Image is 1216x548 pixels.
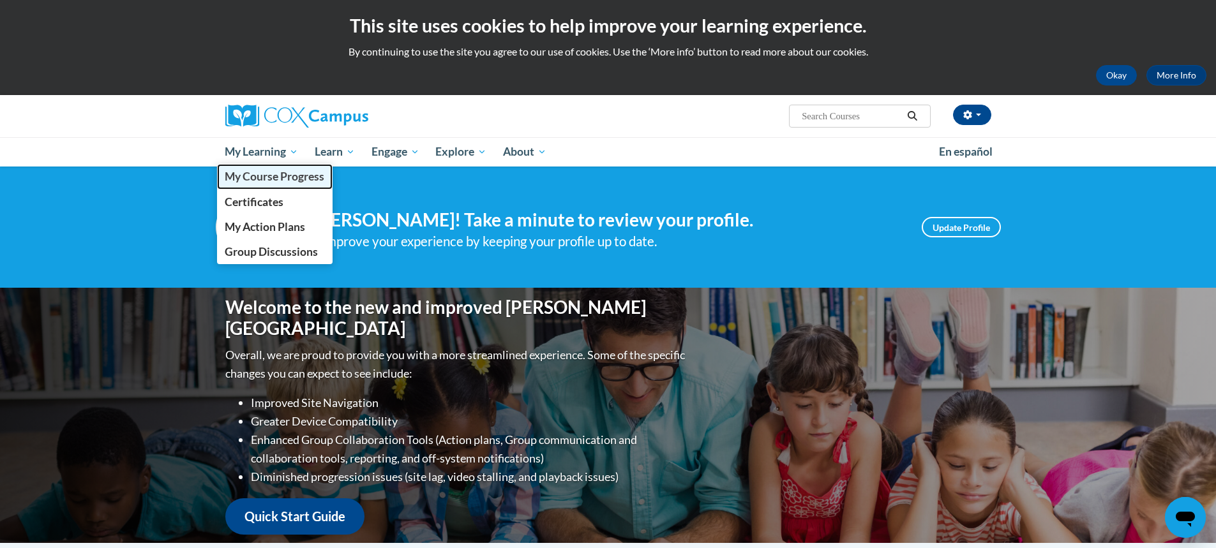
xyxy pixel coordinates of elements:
[225,170,324,183] span: My Course Progress
[503,144,546,159] span: About
[363,137,428,167] a: Engage
[939,145,993,158] span: En español
[217,164,333,189] a: My Course Progress
[217,137,307,167] a: My Learning
[315,144,355,159] span: Learn
[903,108,922,124] button: Search
[931,138,1001,165] a: En español
[216,198,273,256] img: Profile Image
[1146,65,1206,85] a: More Info
[922,217,1001,237] a: Update Profile
[435,144,486,159] span: Explore
[225,144,298,159] span: My Learning
[10,13,1206,38] h2: This site uses cookies to help improve your learning experience.
[292,209,903,231] h4: Hi [PERSON_NAME]! Take a minute to review your profile.
[225,297,688,339] h1: Welcome to the new and improved [PERSON_NAME][GEOGRAPHIC_DATA]
[800,108,903,124] input: Search Courses
[225,245,318,258] span: Group Discussions
[225,195,283,209] span: Certificates
[206,137,1010,167] div: Main menu
[217,189,333,214] a: Certificates
[217,239,333,264] a: Group Discussions
[225,220,305,233] span: My Action Plans
[292,231,903,252] div: Help improve your experience by keeping your profile up to date.
[1096,65,1137,85] button: Okay
[251,431,688,468] li: Enhanced Group Collaboration Tools (Action plans, Group communication and collaboration tools, re...
[251,412,688,431] li: Greater Device Compatibility
[1165,497,1206,538] iframe: Button to launch messaging window
[225,346,688,383] p: Overall, we are proud to provide you with a more streamlined experience. Some of the specific cha...
[306,137,363,167] a: Learn
[251,468,688,486] li: Diminished progression issues (site lag, video stalling, and playback issues)
[427,137,495,167] a: Explore
[225,105,468,128] a: Cox Campus
[225,498,364,535] a: Quick Start Guide
[953,105,991,125] button: Account Settings
[217,214,333,239] a: My Action Plans
[372,144,419,159] span: Engage
[225,105,368,128] img: Cox Campus
[495,137,555,167] a: About
[251,394,688,412] li: Improved Site Navigation
[10,45,1206,59] p: By continuing to use the site you agree to our use of cookies. Use the ‘More info’ button to read...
